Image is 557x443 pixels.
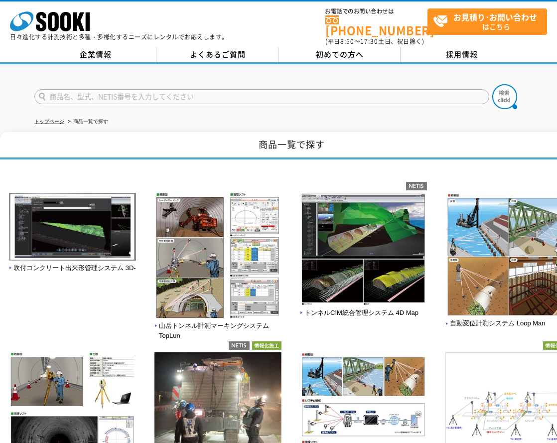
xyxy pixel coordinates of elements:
[229,341,250,350] img: netis
[427,8,547,35] a: お見積り･お問い合わせはこちら
[9,254,136,272] a: 吹付コンクリート出来形管理システム 3D-
[325,37,424,46] span: (平日 ～ 土日、祝日除く)
[401,47,523,62] a: 採用情報
[34,89,489,104] input: 商品名、型式、NETIS番号を入力してください
[34,47,156,62] a: 企業情報
[300,308,418,318] span: トンネルCIM統合管理システム 4D Map
[300,193,427,308] img: トンネルCIM統合管理システム 4D Map
[453,11,537,23] strong: お見積り･お問い合わせ
[325,8,427,14] span: お電話でのお問い合わせは
[278,47,401,62] a: 初めての方へ
[252,341,281,350] img: 情報化施工
[66,117,108,127] li: 商品一覧で探す
[9,193,136,263] img: 吹付コンクリート出来形管理システム 3D-
[154,311,281,340] a: 山岳トンネル計測マーキングシステム TopLun
[340,37,354,46] span: 8:50
[316,49,364,60] span: 初めての方へ
[9,263,136,274] span: 吹付コンクリート出来形管理システム 3D-
[34,119,64,124] a: トップページ
[360,37,378,46] span: 17:30
[325,15,427,36] a: [PHONE_NUMBER]
[406,182,427,190] img: netis
[300,298,427,316] a: トンネルCIM統合管理システム 4D Map
[10,34,228,40] p: 日々進化する計測技術と多種・多様化するニーズにレンタルでお応えします。
[445,318,546,329] span: 自動変位計測システム Loop Man
[492,84,517,109] img: btn_search.png
[154,321,281,342] span: 山岳トンネル計測マーキングシステム TopLun
[433,9,547,34] span: はこちら
[154,193,281,321] img: 山岳トンネル計測マーキングシステム TopLun
[156,47,278,62] a: よくあるご質問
